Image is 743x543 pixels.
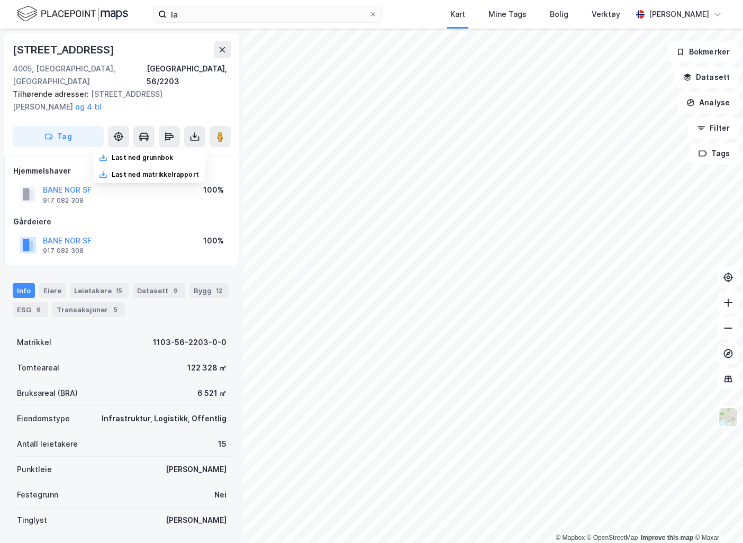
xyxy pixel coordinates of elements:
[13,88,222,113] div: [STREET_ADDRESS][PERSON_NAME]
[102,412,226,425] div: Infrastruktur, Logistikk, Offentlig
[690,492,743,543] iframe: Chat Widget
[17,488,58,501] div: Festegrunn
[218,438,226,450] div: 15
[153,336,226,349] div: 1103-56-2203-0-0
[33,304,44,315] div: 6
[112,153,173,162] div: Last ned grunnbok
[674,67,739,88] button: Datasett
[718,407,738,427] img: Z
[13,283,35,298] div: Info
[17,361,59,374] div: Tomteareal
[166,514,226,527] div: [PERSON_NAME]
[43,247,84,255] div: 917 082 308
[147,62,231,88] div: [GEOGRAPHIC_DATA], 56/2203
[214,488,226,501] div: Nei
[203,184,224,196] div: 100%
[17,514,47,527] div: Tinglyst
[13,126,104,147] button: Tag
[13,41,116,58] div: [STREET_ADDRESS]
[488,8,527,21] div: Mine Tags
[587,534,638,541] a: OpenStreetMap
[17,387,78,400] div: Bruksareal (BRA)
[13,302,48,317] div: ESG
[677,92,739,113] button: Analyse
[166,463,226,476] div: [PERSON_NAME]
[110,304,121,315] div: 5
[13,62,147,88] div: 4005, [GEOGRAPHIC_DATA], [GEOGRAPHIC_DATA]
[550,8,568,21] div: Bolig
[39,283,66,298] div: Eiere
[690,143,739,164] button: Tags
[70,283,129,298] div: Leietakere
[203,234,224,247] div: 100%
[189,283,229,298] div: Bygg
[13,89,91,98] span: Tilhørende adresser:
[187,361,226,374] div: 122 328 ㎡
[52,302,125,317] div: Transaksjoner
[592,8,620,21] div: Verktøy
[17,336,51,349] div: Matrikkel
[214,285,224,296] div: 12
[13,165,230,177] div: Hjemmelshaver
[688,117,739,139] button: Filter
[17,412,70,425] div: Eiendomstype
[170,285,181,296] div: 9
[450,8,465,21] div: Kart
[556,534,585,541] a: Mapbox
[167,6,369,22] input: Søk på adresse, matrikkel, gårdeiere, leietakere eller personer
[43,196,84,205] div: 917 082 308
[17,5,128,23] img: logo.f888ab2527a4732fd821a326f86c7f29.svg
[641,534,693,541] a: Improve this map
[17,463,52,476] div: Punktleie
[197,387,226,400] div: 6 521 ㎡
[13,215,230,228] div: Gårdeiere
[133,283,185,298] div: Datasett
[114,285,124,296] div: 15
[649,8,709,21] div: [PERSON_NAME]
[17,438,78,450] div: Antall leietakere
[112,170,199,179] div: Last ned matrikkelrapport
[667,41,739,62] button: Bokmerker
